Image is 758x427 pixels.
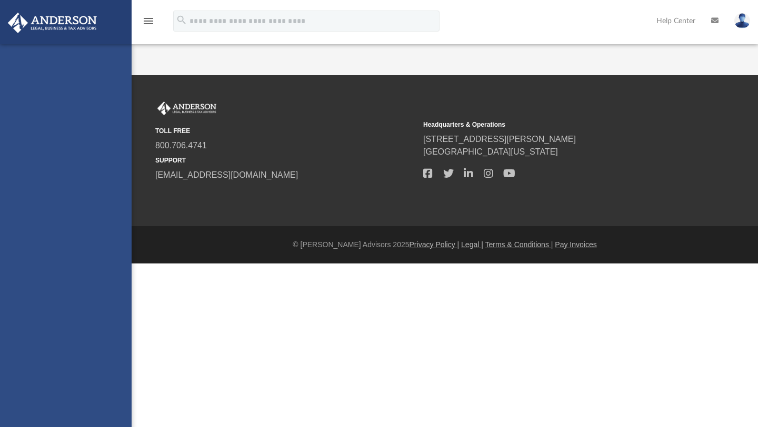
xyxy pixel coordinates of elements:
[461,240,483,249] a: Legal |
[410,240,460,249] a: Privacy Policy |
[155,156,416,165] small: SUPPORT
[176,14,187,26] i: search
[423,135,576,144] a: [STREET_ADDRESS][PERSON_NAME]
[423,120,684,129] small: Headquarters & Operations
[155,170,298,179] a: [EMAIL_ADDRESS][DOMAIN_NAME]
[155,126,416,136] small: TOLL FREE
[734,13,750,28] img: User Pic
[142,15,155,27] i: menu
[423,147,558,156] a: [GEOGRAPHIC_DATA][US_STATE]
[132,239,758,250] div: © [PERSON_NAME] Advisors 2025
[155,141,207,150] a: 800.706.4741
[485,240,553,249] a: Terms & Conditions |
[155,101,218,115] img: Anderson Advisors Platinum Portal
[5,13,100,33] img: Anderson Advisors Platinum Portal
[555,240,596,249] a: Pay Invoices
[142,20,155,27] a: menu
